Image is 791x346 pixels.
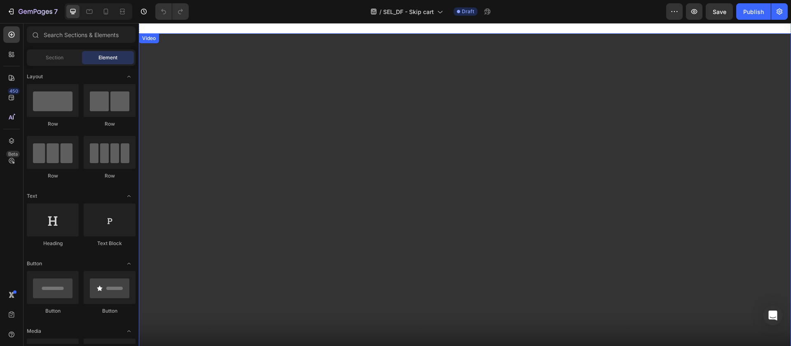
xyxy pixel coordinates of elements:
div: Row [27,172,79,180]
input: Search Sections & Elements [27,26,136,43]
iframe: Design area [139,23,791,346]
button: Publish [736,3,771,20]
div: Heading [27,240,79,247]
span: Toggle open [122,70,136,83]
div: Text Block [84,240,136,247]
span: SEL_DF - Skip cart [383,7,434,16]
span: Section [46,54,63,61]
div: Open Intercom Messenger [763,306,783,325]
span: / [379,7,381,16]
span: Toggle open [122,257,136,270]
div: Undo/Redo [155,3,189,20]
div: Button [84,307,136,315]
span: Toggle open [122,325,136,338]
span: Text [27,192,37,200]
button: 7 [3,3,61,20]
span: Media [27,327,41,335]
div: Row [84,120,136,128]
span: Toggle open [122,189,136,203]
div: Row [27,120,79,128]
div: Publish [743,7,764,16]
div: Row [84,172,136,180]
button: Save [706,3,733,20]
p: 7 [54,7,58,16]
span: Button [27,260,42,267]
div: Beta [6,151,20,157]
span: Element [98,54,117,61]
div: Button [27,307,79,315]
span: Draft [462,8,474,15]
div: 450 [8,88,20,94]
span: Save [713,8,726,15]
span: Layout [27,73,43,80]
